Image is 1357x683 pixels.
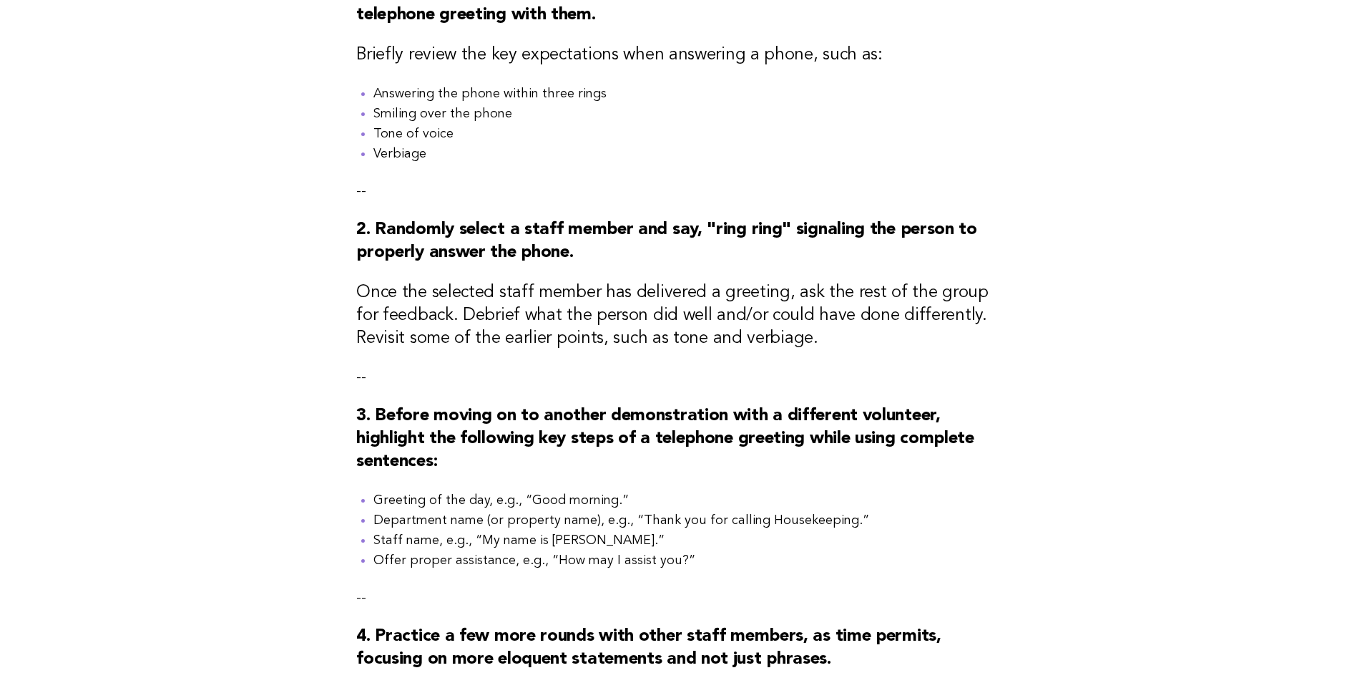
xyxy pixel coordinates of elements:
[373,144,1001,164] li: Verbiage
[356,407,974,470] strong: 3. Before moving on to another demonstration with a different volunteer, highlight the following ...
[373,490,1001,510] li: Greeting of the day, e.g., “Good morning.”
[356,628,941,668] strong: 4. Practice a few more rounds with other staff members, as time permits, focusing on more eloquen...
[373,84,1001,104] li: Answering the phone within three rings
[373,104,1001,124] li: Smiling over the phone
[356,44,1001,67] h3: Briefly review the key expectations when answering a phone, such as:
[356,367,1001,387] p: --
[356,281,1001,350] h3: Once the selected staff member has delivered a greeting, ask the rest of the group for feedback. ...
[373,510,1001,531] li: Department name (or property name), e.g., “Thank you for calling Housekeeping.”
[373,124,1001,144] li: Tone of voice
[356,588,1001,608] p: --
[356,221,977,261] strong: 2. Randomly select a staff member and say, "ring ring" signaling the person to properly answer th...
[356,181,1001,201] p: --
[373,531,1001,551] li: Staff name, e.g., “My name is [PERSON_NAME].”
[373,551,1001,571] li: Offer proper assistance, e.g., “How may I assist you?”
